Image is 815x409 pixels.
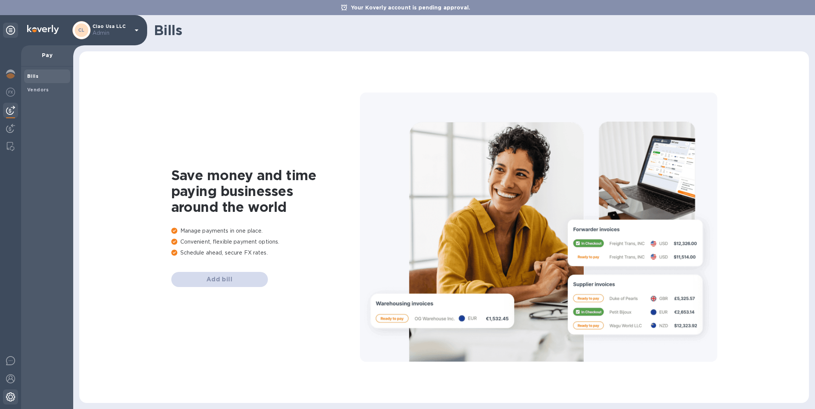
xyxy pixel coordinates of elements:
[27,87,49,93] b: Vendors
[6,88,15,97] img: Foreign exchange
[171,238,360,246] p: Convenient, flexible payment options.
[27,73,38,79] b: Bills
[27,51,67,59] p: Pay
[27,25,59,34] img: Logo
[92,29,130,37] p: Admin
[347,4,474,11] p: Your Koverly account is pending approval.
[3,23,18,38] div: Unpin categories
[171,227,360,235] p: Manage payments in one place.
[78,27,85,33] b: CL
[171,249,360,257] p: Schedule ahead, secure FX rates.
[171,167,360,215] h1: Save money and time paying businesses around the world
[92,24,130,37] p: Ciao Usa LLC
[154,22,803,38] h1: Bills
